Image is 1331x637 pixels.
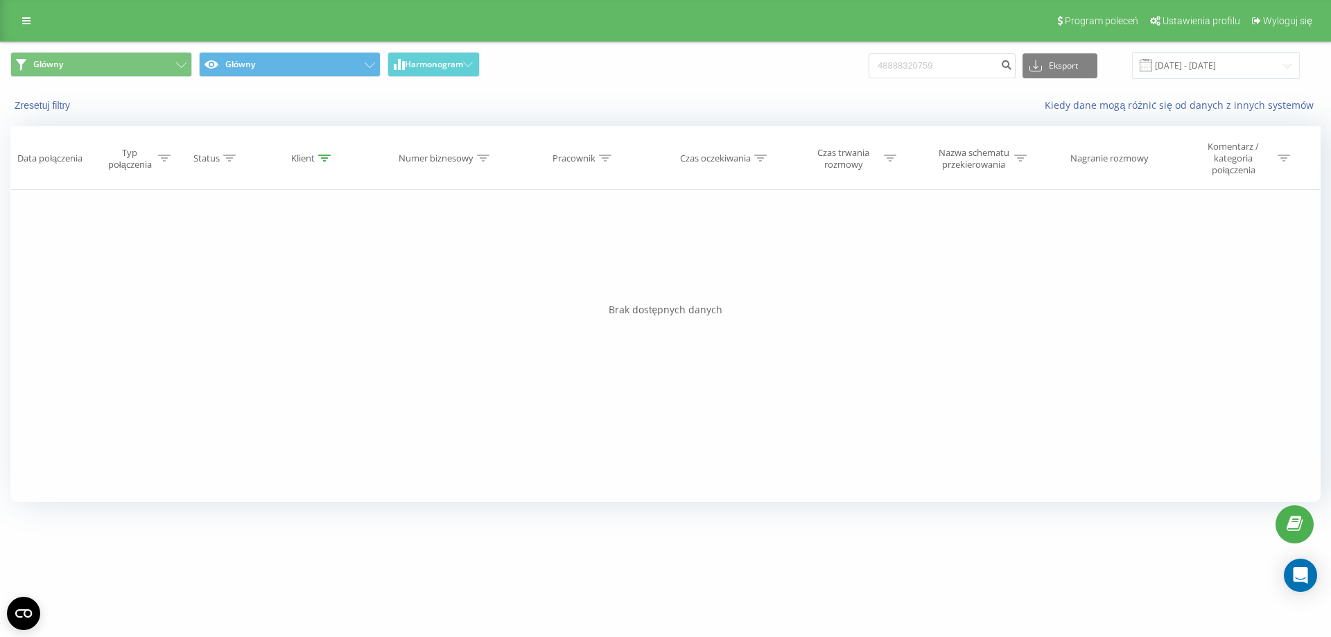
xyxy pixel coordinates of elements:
[10,99,77,112] button: Zresetuj filtry
[17,152,82,164] div: Data połączenia
[7,597,40,630] button: Open CMP widget
[388,52,480,77] button: Harmonogram
[806,147,880,171] div: Czas trwania rozmowy
[937,147,1011,171] div: Nazwa schematu przekierowania
[1070,152,1149,164] div: Nagranie rozmowy
[291,152,315,164] div: Klient
[680,152,751,164] div: Czas oczekiwania
[553,152,595,164] div: Pracownik
[33,59,63,70] span: Główny
[1193,141,1274,176] div: Komentarz / kategoria połączenia
[1045,98,1321,112] a: Kiedy dane mogą różnić się od danych z innych systemów
[10,52,192,77] button: Główny
[1023,53,1097,78] button: Eksport
[193,152,220,164] div: Status
[1284,559,1317,592] div: Open Intercom Messenger
[1163,15,1240,26] span: Ustawienia profilu
[199,52,381,77] button: Główny
[399,152,473,164] div: Numer biznesowy
[105,147,155,171] div: Typ połączenia
[405,60,463,69] span: Harmonogram
[869,53,1016,78] input: Wyszukiwanie według numeru
[1263,15,1312,26] span: Wyloguj się
[10,303,1321,317] div: Brak dostępnych danych
[1065,15,1138,26] span: Program poleceń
